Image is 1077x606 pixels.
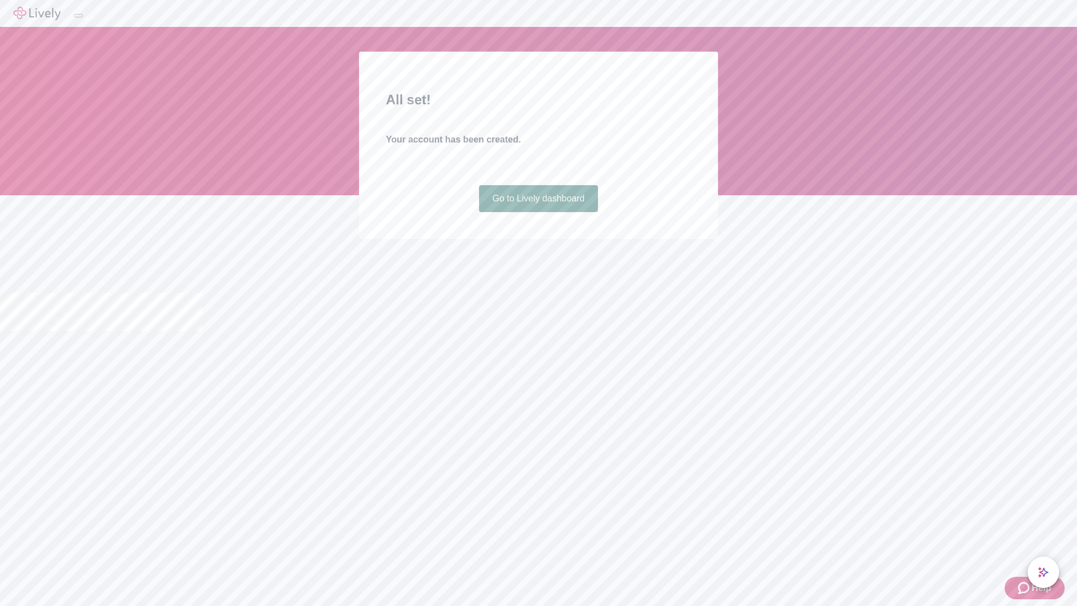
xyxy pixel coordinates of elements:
[13,7,61,20] img: Lively
[74,14,83,17] button: Log out
[386,133,691,146] h4: Your account has been created.
[1018,581,1032,595] svg: Zendesk support icon
[1005,577,1065,599] button: Zendesk support iconHelp
[1032,581,1051,595] span: Help
[386,90,691,110] h2: All set!
[1028,557,1059,588] button: chat
[479,185,599,212] a: Go to Lively dashboard
[1038,567,1049,578] svg: Lively AI Assistant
